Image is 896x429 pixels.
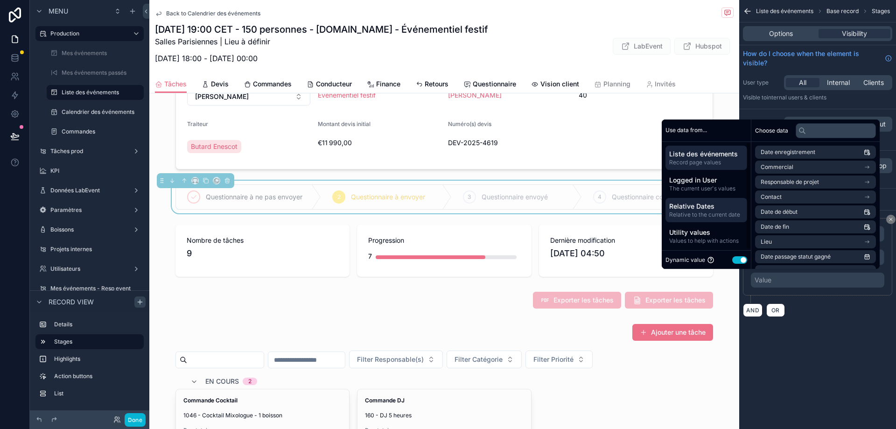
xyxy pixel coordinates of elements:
[35,183,144,198] a: Données LabEvent
[47,46,144,61] a: Mes événements
[211,79,229,89] span: Devis
[799,78,806,87] span: All
[50,187,129,194] label: Données LabEvent
[164,79,187,89] span: Tâches
[35,163,144,178] a: KPI
[47,65,144,80] a: Mes événements passés
[155,36,488,47] p: Salles Parisiennes | Lieu à définir
[35,203,144,218] a: Paramètres
[49,7,68,16] span: Menu
[35,222,144,237] a: Boissons
[47,124,144,139] a: Commandes
[669,176,743,185] span: Logged in User
[47,105,144,120] a: Calendrier des événements
[872,7,890,15] span: Stages
[769,29,793,38] span: Options
[756,7,813,15] span: Liste des événements
[307,76,352,94] a: Conducteur
[62,89,138,96] label: Liste des événements
[425,79,448,89] span: Retours
[655,79,676,89] span: Invités
[54,338,136,345] label: Stages
[743,79,780,86] label: User type
[482,192,548,202] span: Questionnaire envoyé
[62,108,142,116] label: Calendrier des événements
[62,128,142,135] label: Commandes
[367,76,400,94] a: Finance
[155,53,488,64] p: [DATE] 18:00 - [DATE] 00:00
[743,49,892,68] a: How do I choose when the element is visible?
[50,30,125,37] label: Production
[54,373,140,380] label: Action buttons
[842,29,867,38] span: Visibility
[35,26,144,41] a: Production
[468,193,471,201] span: 3
[376,79,400,89] span: Finance
[669,202,743,211] span: Relative Dates
[62,49,142,57] label: Mes événements
[767,94,826,101] span: Internal users & clients
[202,76,229,94] a: Devis
[50,246,142,253] label: Projets internes
[206,192,302,202] span: Questionnaire à ne pas envoyer
[755,127,788,134] span: Choose data
[35,281,144,296] a: Mes événements - Resp event
[337,193,341,201] span: 2
[770,307,782,314] span: OR
[669,185,743,192] span: The current user's values
[743,49,881,68] span: How do I choose when the element is visible?
[50,265,129,273] label: Utilisateurs
[50,167,142,175] label: KPI
[662,142,751,251] div: scrollable content
[155,23,488,36] h1: [DATE] 19:00 CET - 150 personnes - [DOMAIN_NAME] - Événementiel festif
[863,78,884,87] span: Clients
[50,226,129,233] label: Boissons
[50,206,129,214] label: Paramètres
[645,76,676,94] a: Invités
[594,76,630,94] a: Planning
[166,10,260,17] span: Back to Calendrier des événements
[665,256,705,264] span: Dynamic value
[463,76,516,94] a: Questionnaire
[49,297,94,307] span: Record view
[35,261,144,276] a: Utilisateurs
[62,69,142,77] label: Mes événements passés
[826,7,859,15] span: Base record
[351,192,425,202] span: Questionnaire à envoyer
[531,76,579,94] a: Vision client
[155,76,187,93] a: Tâches
[54,355,140,363] label: Highlights
[755,275,771,285] div: Value
[54,390,140,397] label: List
[669,237,743,245] span: Values to help with actions
[244,76,292,94] a: Commandes
[669,211,743,218] span: Relative to the current date
[669,228,743,237] span: Utility values
[253,79,292,89] span: Commandes
[598,193,602,201] span: 4
[665,127,707,134] span: Use data from...
[540,79,579,89] span: Vision client
[415,76,448,94] a: Retours
[603,79,630,89] span: Planning
[50,285,142,292] label: Mes événements - Resp event
[155,10,260,17] a: Back to Calendrier des événements
[827,78,850,87] span: Internal
[316,79,352,89] span: Conducteur
[669,159,743,166] span: Record page values
[54,321,140,328] label: Details
[30,313,149,410] div: scrollable content
[743,94,892,101] p: Visible to
[612,192,684,202] span: Questionnaire complété
[35,144,144,159] a: Tâches prod
[50,148,129,155] label: Tâches prod
[35,242,144,257] a: Projets internes
[669,149,743,159] span: Liste des événements
[743,303,763,317] button: AND
[473,79,516,89] span: Questionnaire
[47,85,144,100] a: Liste des événements
[766,303,785,317] button: OR
[125,413,146,427] button: Done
